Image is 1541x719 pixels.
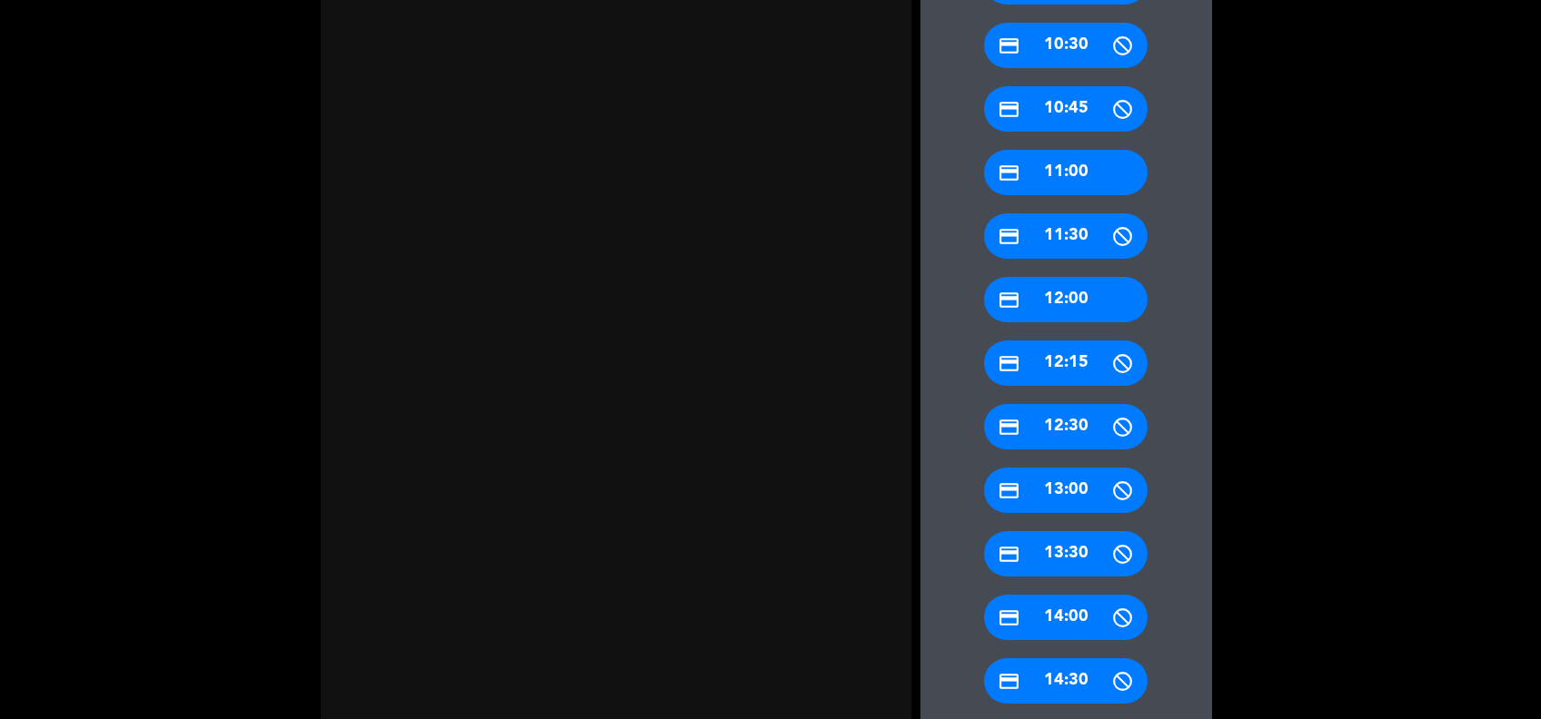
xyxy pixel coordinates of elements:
[998,670,1020,693] i: credit_card
[984,213,1148,259] div: 11:30
[984,468,1148,513] div: 13:00
[998,225,1020,248] i: credit_card
[984,277,1148,322] div: 12:00
[998,289,1020,311] i: credit_card
[998,479,1020,502] i: credit_card
[984,658,1148,704] div: 14:30
[998,606,1020,629] i: credit_card
[984,150,1148,195] div: 11:00
[998,543,1020,566] i: credit_card
[998,34,1020,57] i: credit_card
[984,340,1148,386] div: 12:15
[998,416,1020,438] i: credit_card
[998,352,1020,375] i: credit_card
[998,162,1020,184] i: credit_card
[984,23,1148,68] div: 10:30
[984,531,1148,576] div: 13:30
[984,404,1148,449] div: 12:30
[984,86,1148,132] div: 10:45
[998,98,1020,121] i: credit_card
[984,595,1148,640] div: 14:00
